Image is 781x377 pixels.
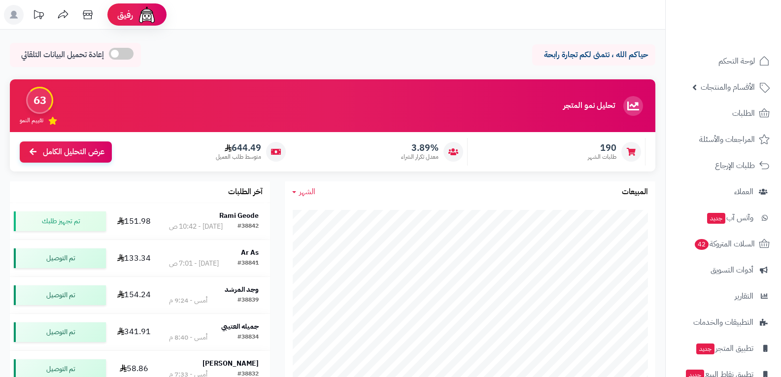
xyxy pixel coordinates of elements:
strong: [PERSON_NAME] [203,358,259,369]
div: #38834 [238,333,259,343]
a: تطبيق المتجرجديد [672,337,775,360]
a: العملاء [672,180,775,204]
td: 154.24 [110,277,158,313]
a: أدوات التسويق [672,258,775,282]
span: الأقسام والمنتجات [701,80,755,94]
span: الطلبات [732,106,755,120]
a: الطلبات [672,102,775,125]
a: عرض التحليل الكامل [20,141,112,163]
td: 341.91 [110,314,158,350]
span: السلات المتروكة [694,237,755,251]
div: تم تجهيز طلبك [14,211,106,231]
strong: Rami Geode [219,210,259,221]
div: #38842 [238,222,259,232]
span: رفيق [117,9,133,21]
div: [DATE] - 10:42 ص [169,222,223,232]
span: جديد [696,343,714,354]
a: لوحة التحكم [672,49,775,73]
div: أمس - 9:24 م [169,296,207,306]
span: 644.49 [216,142,261,153]
div: تم التوصيل [14,285,106,305]
a: السلات المتروكة42 [672,232,775,256]
a: تحديثات المنصة [26,5,51,27]
span: الشهر [299,186,315,198]
img: ai-face.png [137,5,157,25]
h3: آخر الطلبات [228,188,263,197]
div: تم التوصيل [14,322,106,342]
span: جديد [707,213,725,224]
h3: تحليل نمو المتجر [563,102,615,110]
strong: جميله العتيبي [221,321,259,332]
span: 190 [588,142,616,153]
h3: المبيعات [622,188,648,197]
span: تطبيق المتجر [695,342,753,355]
span: وآتس آب [706,211,753,225]
span: معدل تكرار الشراء [401,153,439,161]
span: تقييم النمو [20,116,43,125]
div: تم التوصيل [14,248,106,268]
strong: وجد المرشد [225,284,259,295]
span: التطبيقات والخدمات [693,315,753,329]
span: لوحة التحكم [718,54,755,68]
span: عرض التحليل الكامل [43,146,104,158]
div: أمس - 8:40 م [169,333,207,343]
span: متوسط طلب العميل [216,153,261,161]
div: #38841 [238,259,259,269]
span: المراجعات والأسئلة [699,133,755,146]
span: طلبات الشهر [588,153,616,161]
a: الشهر [292,186,315,198]
a: التقارير [672,284,775,308]
span: 42 [695,239,709,250]
td: 151.98 [110,203,158,240]
div: #38839 [238,296,259,306]
a: وآتس آبجديد [672,206,775,230]
span: أدوات التسويق [711,263,753,277]
span: العملاء [734,185,753,199]
div: [DATE] - 7:01 ص [169,259,219,269]
a: طلبات الإرجاع [672,154,775,177]
a: المراجعات والأسئلة [672,128,775,151]
a: التطبيقات والخدمات [672,310,775,334]
td: 133.34 [110,240,158,276]
span: التقارير [735,289,753,303]
span: 3.89% [401,142,439,153]
p: حياكم الله ، نتمنى لكم تجارة رابحة [540,49,648,61]
span: طلبات الإرجاع [715,159,755,172]
span: إعادة تحميل البيانات التلقائي [21,49,104,61]
strong: Ar As [241,247,259,258]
